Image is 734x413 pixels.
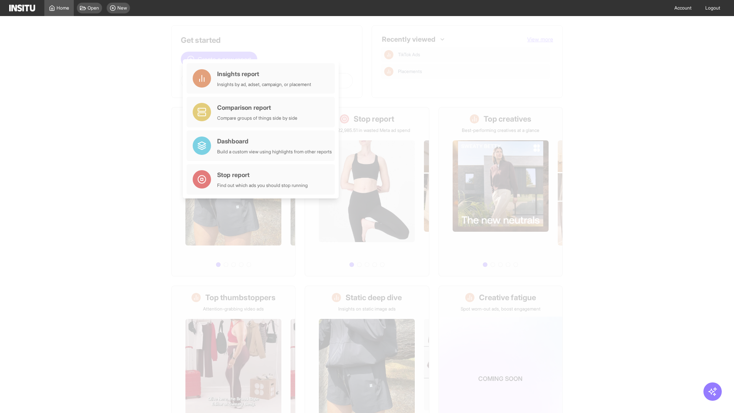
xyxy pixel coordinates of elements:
div: Stop report [217,170,308,179]
div: Find out which ads you should stop running [217,182,308,189]
img: Logo [9,5,35,11]
div: Comparison report [217,103,297,112]
span: Home [57,5,69,11]
div: Insights report [217,69,311,78]
div: Insights by ad, adset, campaign, or placement [217,81,311,88]
div: Build a custom view using highlights from other reports [217,149,332,155]
span: Open [88,5,99,11]
div: Dashboard [217,137,332,146]
span: New [117,5,127,11]
div: Compare groups of things side by side [217,115,297,121]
